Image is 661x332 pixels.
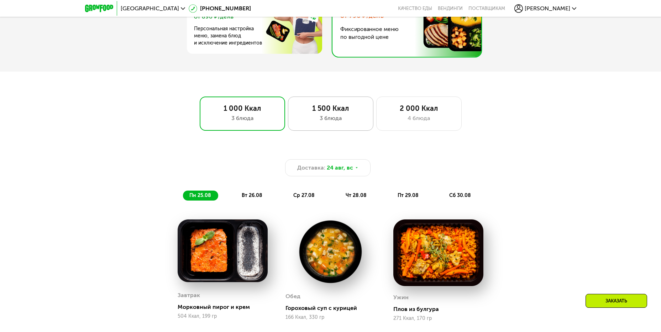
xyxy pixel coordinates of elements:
div: Заказать [586,294,647,308]
div: Ужин [393,292,409,303]
div: 166 Ккал, 330 гр [285,315,376,320]
div: Обед [285,291,300,302]
div: 1 500 Ккал [295,104,366,113]
div: Плов из булгура [393,306,489,313]
div: 271 Ккал, 170 гр [393,316,483,321]
span: 24 авг, вс [327,164,353,172]
a: [PHONE_NUMBER] [189,4,251,13]
span: Доставка: [297,164,325,172]
span: ср 27.08 [293,192,315,198]
div: 504 Ккал, 199 гр [178,313,268,319]
span: пт 29.08 [398,192,419,198]
div: поставщикам [468,6,505,11]
span: вт 26.08 [242,192,262,198]
span: пн 25.08 [189,192,211,198]
div: 3 блюда [207,114,278,123]
span: чт 28.08 [346,192,367,198]
span: сб 30.08 [449,192,471,198]
div: Завтрак [178,290,200,301]
div: 3 блюда [295,114,366,123]
span: [PERSON_NAME] [525,6,570,11]
div: 2 000 Ккал [384,104,454,113]
div: Гороховый суп с курицей [285,305,381,312]
a: Качество еды [398,6,432,11]
a: Вендинги [438,6,463,11]
span: [GEOGRAPHIC_DATA] [121,6,179,11]
div: Морковный пирог и крем [178,304,273,311]
div: 1 000 Ккал [207,104,278,113]
div: 4 блюда [384,114,454,123]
